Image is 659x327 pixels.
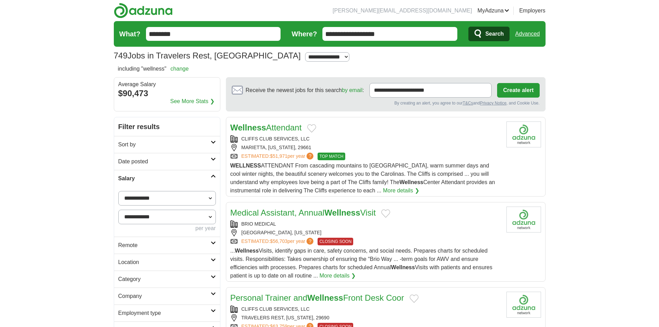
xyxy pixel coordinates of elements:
div: [GEOGRAPHIC_DATA], [US_STATE] [230,229,501,236]
h2: Employment type [118,309,211,317]
a: See More Stats ❯ [170,97,214,106]
div: TRAVELERS REST, [US_STATE], 29690 [230,314,501,321]
h2: Salary [118,174,211,183]
h2: including "wellness" [118,65,189,73]
img: Company logo [506,292,541,318]
button: Create alert [497,83,539,98]
a: Location [114,254,220,271]
div: per year [118,224,216,233]
strong: Wellness [235,248,259,254]
h2: Category [118,275,211,283]
a: Advanced [515,27,540,41]
a: Date posted [114,153,220,170]
span: ... Visits, identify gaps in care, safety concerns, and social needs. Prepares charts for schedul... [230,248,493,279]
a: ESTIMATED:$51,971per year? [241,153,315,160]
a: Sort by [114,136,220,153]
span: Receive the newest jobs for this search : [246,86,364,94]
span: ? [306,153,313,160]
a: by email [342,87,363,93]
h2: Remote [118,241,211,249]
div: BRIO MEDICAL [230,220,501,228]
strong: Wellness [324,208,360,217]
a: Category [114,271,220,288]
div: CLIFFS CLUB SERVICES, LLC [230,135,501,143]
a: Medical Assistant, AnnualWellnessVisit [230,208,376,217]
button: Add to favorite jobs [307,124,316,133]
a: Remote [114,237,220,254]
strong: Wellness [391,264,415,270]
a: Company [114,288,220,305]
div: Average Salary [118,82,216,87]
a: WellnessAttendant [230,123,302,132]
div: MARIETTA, [US_STATE], 29661 [230,144,501,151]
div: $90,473 [118,87,216,100]
li: [PERSON_NAME][EMAIL_ADDRESS][DOMAIN_NAME] [333,7,472,15]
span: TOP MATCH [318,153,345,160]
img: Company logo [506,207,541,233]
strong: Wellness [230,123,266,132]
a: T&Cs [463,101,473,106]
a: Employers [519,7,546,15]
div: CLIFFS CLUB SERVICES, LLC [230,306,501,313]
a: Salary [114,170,220,187]
button: Add to favorite jobs [410,294,419,303]
img: Company logo [506,121,541,147]
a: Personal Trainer andWellnessFront Desk Coor [230,293,404,302]
h2: Filter results [114,117,220,136]
strong: WELLNESS [230,163,261,169]
button: Add to favorite jobs [381,209,390,218]
span: $51,971 [270,153,287,159]
h1: Jobs in Travelers Rest, [GEOGRAPHIC_DATA] [114,51,301,60]
strong: Wellness [307,293,343,302]
div: By creating an alert, you agree to our and , and Cookie Use. [232,100,540,106]
span: CLOSING SOON [318,238,353,245]
span: ATTENDANT From cascading mountains to [GEOGRAPHIC_DATA], warm summer days and cool winter nights,... [230,163,495,193]
label: What? [119,29,140,39]
h2: Company [118,292,211,300]
strong: Wellness [400,179,423,185]
h2: Location [118,258,211,266]
span: $56,703 [270,238,287,244]
h2: Date posted [118,157,211,166]
span: 749 [114,49,128,62]
a: MyAdzuna [477,7,509,15]
img: Adzuna logo [114,3,173,18]
a: Employment type [114,305,220,321]
a: ESTIMATED:$56,703per year? [241,238,315,245]
label: Where? [292,29,317,39]
span: Search [485,27,504,41]
a: change [171,66,189,72]
span: ? [306,238,313,245]
a: More details ❯ [319,272,356,280]
a: More details ❯ [383,187,419,195]
button: Search [468,27,510,41]
a: Privacy Notice [480,101,506,106]
h2: Sort by [118,140,211,149]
